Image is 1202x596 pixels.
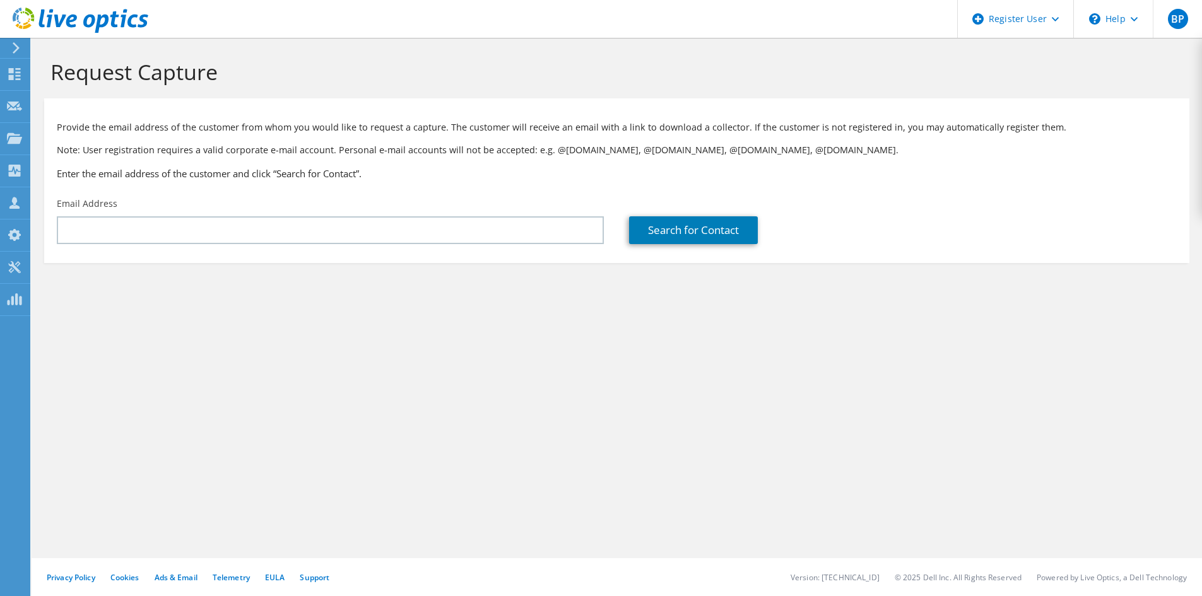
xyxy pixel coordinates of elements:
[265,572,285,583] a: EULA
[57,197,117,210] label: Email Address
[1089,13,1100,25] svg: \n
[57,167,1177,180] h3: Enter the email address of the customer and click “Search for Contact”.
[1037,572,1187,583] li: Powered by Live Optics, a Dell Technology
[791,572,880,583] li: Version: [TECHNICAL_ID]
[629,216,758,244] a: Search for Contact
[155,572,197,583] a: Ads & Email
[895,572,1022,583] li: © 2025 Dell Inc. All Rights Reserved
[47,572,95,583] a: Privacy Policy
[1168,9,1188,29] span: BP
[300,572,329,583] a: Support
[213,572,250,583] a: Telemetry
[57,120,1177,134] p: Provide the email address of the customer from whom you would like to request a capture. The cust...
[57,143,1177,157] p: Note: User registration requires a valid corporate e-mail account. Personal e-mail accounts will ...
[110,572,139,583] a: Cookies
[50,59,1177,85] h1: Request Capture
